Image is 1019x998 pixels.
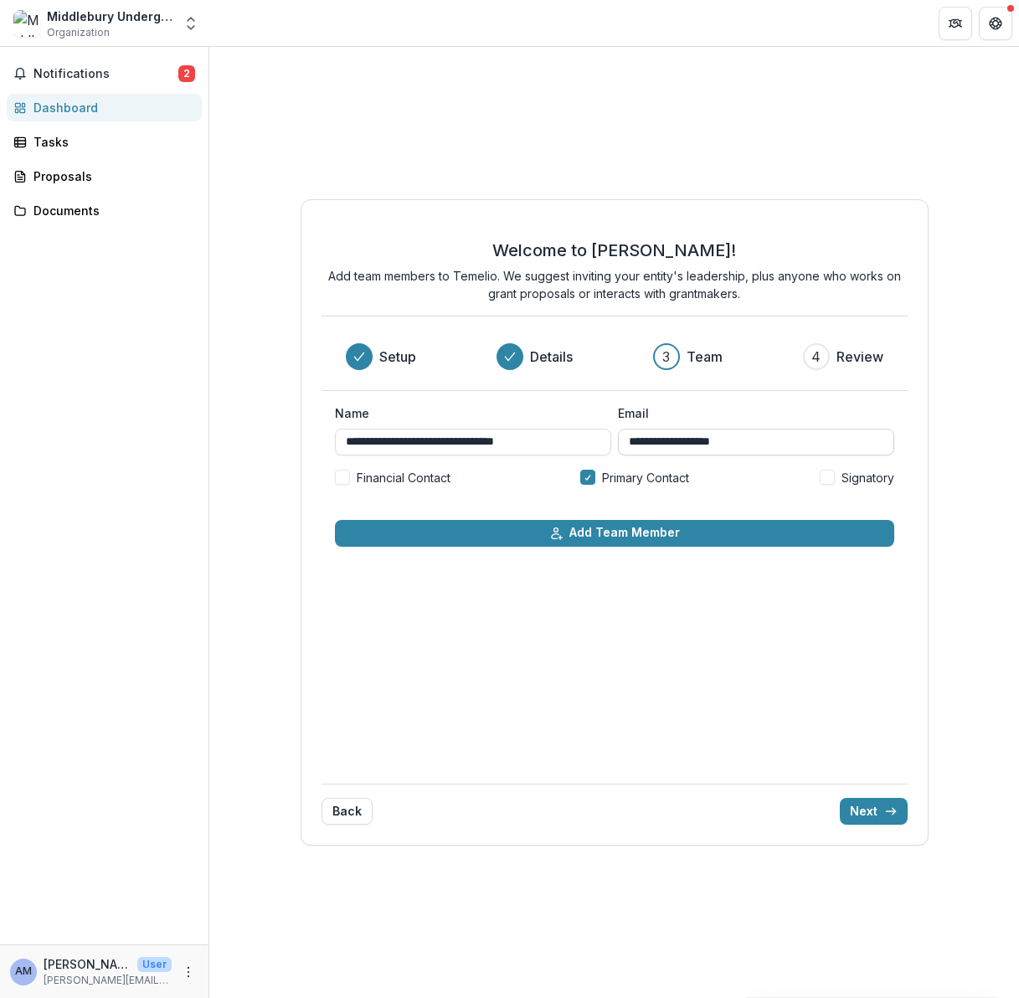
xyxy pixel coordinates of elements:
[939,7,972,40] button: Partners
[33,202,188,219] div: Documents
[346,343,883,370] div: Progress
[33,67,178,81] span: Notifications
[33,99,188,116] div: Dashboard
[7,94,202,121] a: Dashboard
[602,469,689,486] span: Primary Contact
[7,128,202,156] a: Tasks
[178,962,198,982] button: More
[811,347,821,367] div: 4
[7,197,202,224] a: Documents
[322,798,373,825] button: Back
[33,167,188,185] div: Proposals
[7,162,202,190] a: Proposals
[47,25,110,40] span: Organization
[979,7,1012,40] button: Get Help
[662,347,670,367] div: 3
[322,267,908,302] p: Add team members to Temelio. We suggest inviting your entity's leadership, plus anyone who works ...
[47,8,172,25] div: Middlebury Underground Inc
[44,973,172,988] p: [PERSON_NAME][EMAIL_ADDRESS][DOMAIN_NAME]
[618,404,884,422] label: Email
[357,469,450,486] span: Financial Contact
[178,65,195,82] span: 2
[33,133,188,151] div: Tasks
[7,60,202,87] button: Notifications2
[530,347,573,367] h3: Details
[687,347,723,367] h3: Team
[137,957,172,972] p: User
[836,347,883,367] h3: Review
[44,955,131,973] p: [PERSON_NAME]
[492,240,736,260] h2: Welcome to [PERSON_NAME]!
[13,10,40,37] img: Middlebury Underground Inc
[335,520,894,547] button: Add Team Member
[379,347,416,367] h3: Setup
[179,7,203,40] button: Open entity switcher
[840,798,908,825] button: Next
[841,469,894,486] span: Signatory
[335,404,601,422] label: Name
[15,966,32,977] div: Andy Mitchell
